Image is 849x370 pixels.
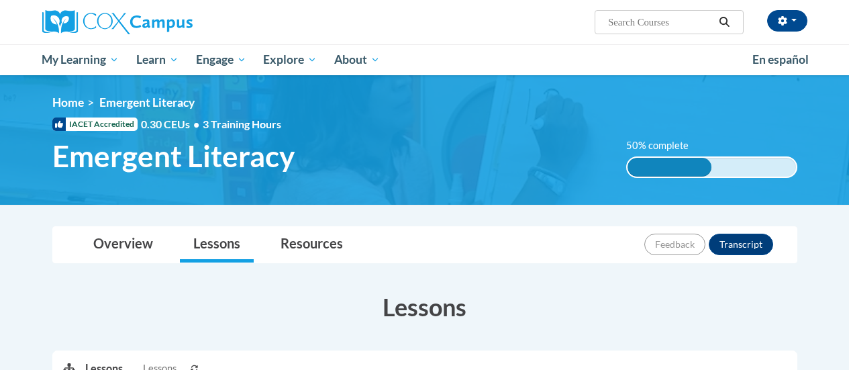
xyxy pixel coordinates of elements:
span: Explore [263,52,317,68]
img: Cox Campus [42,10,193,34]
span: IACET Accredited [52,118,138,131]
span: En español [752,52,809,66]
button: Transcript [709,234,773,255]
button: Search [714,14,734,30]
a: En español [744,46,817,74]
span: Emergent Literacy [52,138,295,174]
a: My Learning [34,44,128,75]
span: Emergent Literacy [99,95,195,109]
button: Feedback [644,234,705,255]
button: Account Settings [767,10,807,32]
a: Engage [187,44,255,75]
div: 50% complete [628,158,712,177]
span: My Learning [42,52,119,68]
a: Cox Campus [42,10,284,34]
span: • [193,118,199,130]
a: Overview [80,227,166,263]
div: Main menu [32,44,817,75]
span: 3 Training Hours [203,118,281,130]
span: Engage [196,52,246,68]
input: Search Courses [607,14,714,30]
span: About [334,52,380,68]
a: Explore [254,44,326,75]
span: 0.30 CEUs [141,117,203,132]
a: Home [52,95,84,109]
span: Learn [136,52,179,68]
a: Resources [267,227,356,263]
a: Learn [128,44,187,75]
a: Lessons [180,227,254,263]
h3: Lessons [52,290,797,324]
label: 50% complete [626,138,703,153]
a: About [326,44,389,75]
